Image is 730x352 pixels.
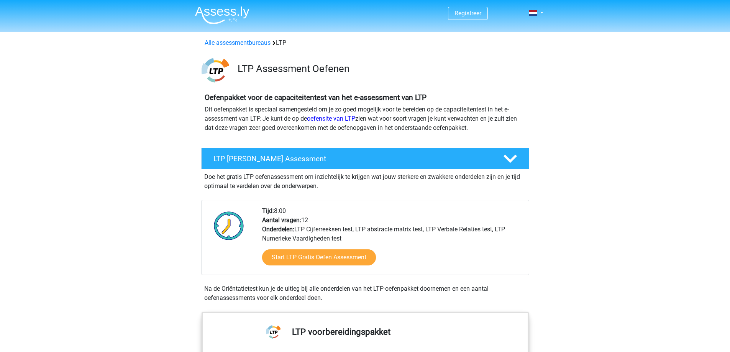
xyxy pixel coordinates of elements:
img: Assessly [195,6,249,24]
a: oefensite van LTP [307,115,355,122]
img: ltp.png [202,57,229,84]
b: Tijd: [262,207,274,214]
p: Dit oefenpakket is speciaal samengesteld om je zo goed mogelijk voor te bereiden op de capaciteit... [205,105,526,133]
img: Klok [210,206,248,245]
a: Start LTP Gratis Oefen Assessment [262,249,376,265]
b: Onderdelen: [262,226,294,233]
b: Oefenpakket voor de capaciteitentest van het e-assessment van LTP [205,93,427,102]
div: 8:00 12 LTP Cijferreeksen test, LTP abstracte matrix test, LTP Verbale Relaties test, LTP Numerie... [256,206,528,275]
a: Registreer [454,10,481,17]
h4: LTP [PERSON_NAME] Assessment [213,154,491,163]
div: Doe het gratis LTP oefenassessment om inzichtelijk te krijgen wat jouw sterkere en zwakkere onder... [201,169,529,191]
h3: LTP Assessment Oefenen [238,63,523,75]
div: Na de Oriëntatietest kun je de uitleg bij alle onderdelen van het LTP-oefenpakket doornemen en ee... [201,284,529,303]
b: Aantal vragen: [262,216,301,224]
a: Alle assessmentbureaus [205,39,271,46]
a: LTP [PERSON_NAME] Assessment [198,148,532,169]
div: LTP [202,38,529,47]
